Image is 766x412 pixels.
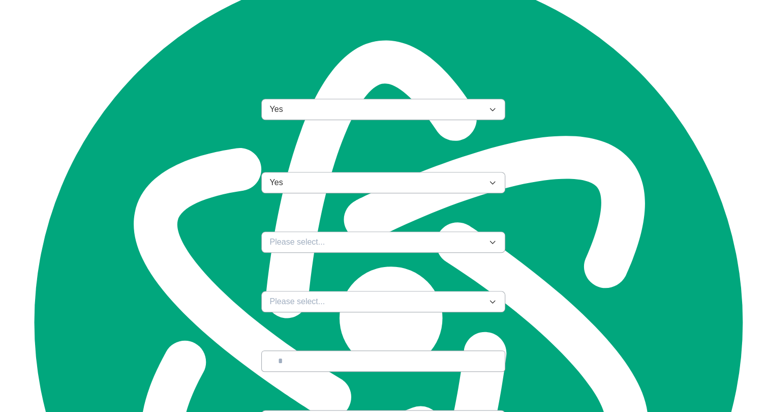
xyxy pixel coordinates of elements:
[270,176,283,189] span: Yes
[261,99,505,120] button: Yes
[270,236,325,248] span: Please select...
[261,291,505,312] button: Please select...
[270,103,283,115] span: Yes
[270,296,325,308] span: Please select...
[261,231,505,253] button: Please select...
[261,172,505,193] button: Yes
